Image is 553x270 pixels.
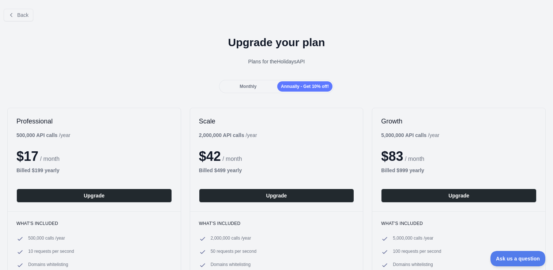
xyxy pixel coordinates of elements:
span: $ 42 [199,149,221,164]
div: / year [199,132,257,139]
iframe: Toggle Customer Support [490,251,546,266]
b: 5,000,000 API calls [381,132,426,138]
h2: Growth [381,117,537,126]
span: $ 83 [381,149,403,164]
div: / year [381,132,439,139]
h2: Scale [199,117,354,126]
b: 2,000,000 API calls [199,132,244,138]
